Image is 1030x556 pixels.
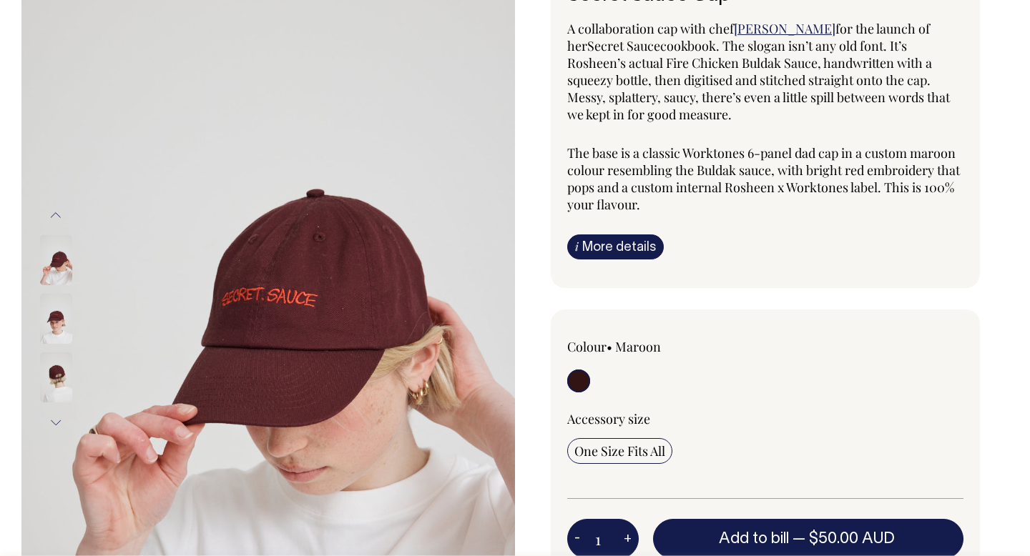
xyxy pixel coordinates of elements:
[575,239,579,254] span: i
[734,20,835,37] a: [PERSON_NAME]
[793,532,898,546] span: —
[809,532,895,546] span: $50.00 AUD
[567,438,672,464] input: One Size Fits All
[617,525,639,553] button: +
[567,338,726,355] div: Colour
[45,199,67,232] button: Previous
[567,525,587,553] button: -
[40,352,72,402] img: maroon
[607,338,612,355] span: •
[567,37,950,123] span: cookbook. The slogan isn’t any old font. It’s Rosheen’s actual Fire Chicken Buldak Sauce, handwri...
[40,235,72,285] img: maroon
[567,20,734,37] span: A collaboration cap with chef
[567,20,930,54] span: for the launch of her
[567,410,963,427] div: Accessory size
[719,532,789,546] span: Add to bill
[574,442,665,460] span: One Size Fits All
[587,37,660,54] span: Secret Sauce
[45,407,67,439] button: Next
[40,294,72,344] img: maroon
[567,234,664,259] a: iMore details
[567,144,963,213] p: The base is a classic Worktones 6-panel dad cap in a custom maroon colour resembling the Buldak s...
[615,338,661,355] label: Maroon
